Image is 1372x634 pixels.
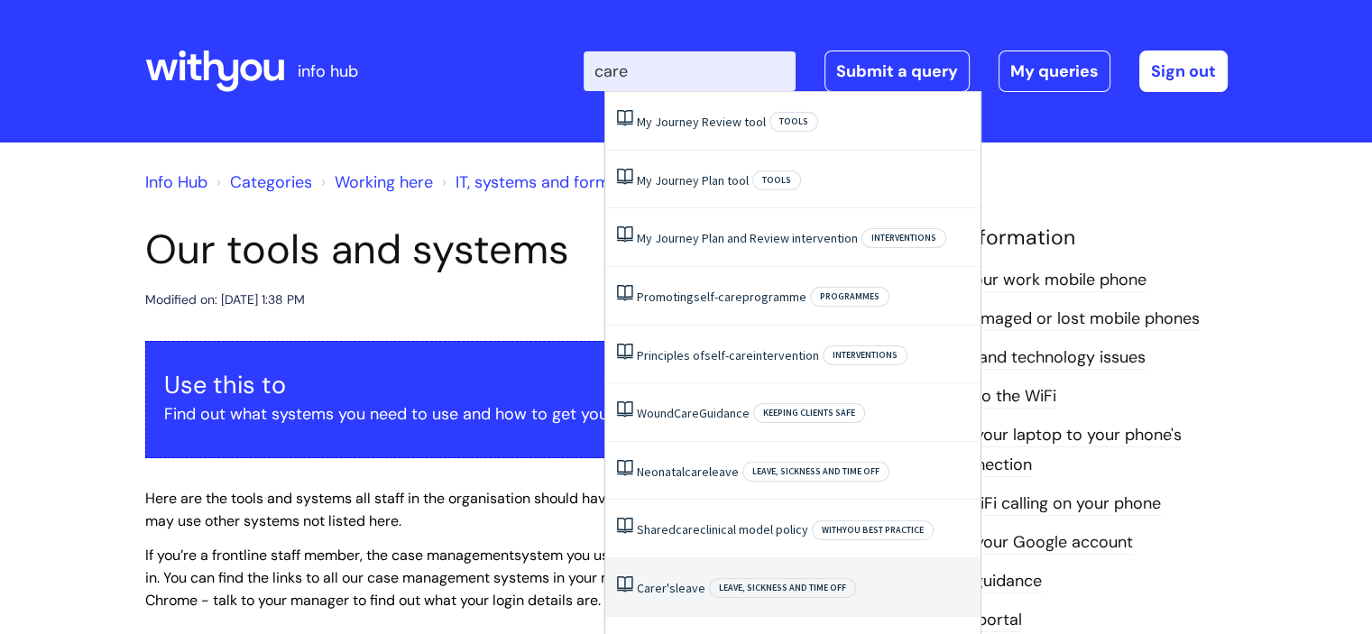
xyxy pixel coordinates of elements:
[685,464,709,480] span: care
[212,168,312,197] li: Solution home
[769,112,818,132] span: Tools
[145,171,207,193] a: Info Hub
[637,405,750,421] a: WoundCareGuidance
[704,347,753,363] span: self-care
[812,520,934,540] span: WithYou best practice
[145,225,858,274] h1: Our tools and systems
[752,170,801,190] span: Tools
[164,400,839,428] p: Find out what systems you need to use and how to get your login details.
[637,521,808,538] a: Sharedcareclinical model policy
[824,51,970,92] a: Submit a query
[694,289,742,305] span: self-care
[637,580,705,596] a: Carer'sleave
[823,345,907,365] span: Interventions
[676,521,700,538] span: care
[637,114,766,130] a: My Journey Review tool
[637,172,749,188] a: My Journey Plan tool
[1139,51,1228,92] a: Sign out
[145,289,305,311] div: Modified on: [DATE] 1:38 PM
[709,578,856,598] span: Leave, sickness and time off
[437,168,618,197] li: IT, systems and forms
[861,228,946,248] span: Interventions
[145,546,854,610] span: system you use will depend on which service you’re in. You can find the links to all our case man...
[885,346,1146,370] a: Reporting IT and technology issues
[230,171,312,193] a: Categories
[742,462,889,482] span: Leave, sickness and time off
[885,424,1182,476] a: Connecting your laptop to your phone's internet connection
[674,405,699,421] span: Care
[637,289,806,305] a: Promotingself-careprogramme
[885,225,1228,251] h4: Related Information
[885,269,1146,292] a: Setting up your work mobile phone
[885,492,1161,516] a: Setting up WiFi calling on your phone
[753,403,865,423] span: Keeping clients safe
[885,308,1200,331] a: Reporting damaged or lost mobile phones
[637,347,819,363] a: Principles ofself-careintervention
[584,51,796,91] input: Search
[145,489,842,530] span: Here are the tools and systems all staff in the organisation should have access to. Your service ...
[637,464,739,480] a: Neonatalcareleave
[885,531,1133,555] a: Signing into your Google account
[335,171,433,193] a: Working here
[145,546,514,565] span: If you’re a frontline staff member, the case management
[298,57,358,86] p: info hub
[456,171,618,193] a: IT, systems and forms
[584,51,1228,92] div: | -
[637,230,858,246] a: My Journey Plan and Review intervention
[317,168,433,197] li: Working here
[164,371,839,400] h3: Use this to
[999,51,1110,92] a: My queries
[810,287,889,307] span: Programmes
[637,580,676,596] span: Carer's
